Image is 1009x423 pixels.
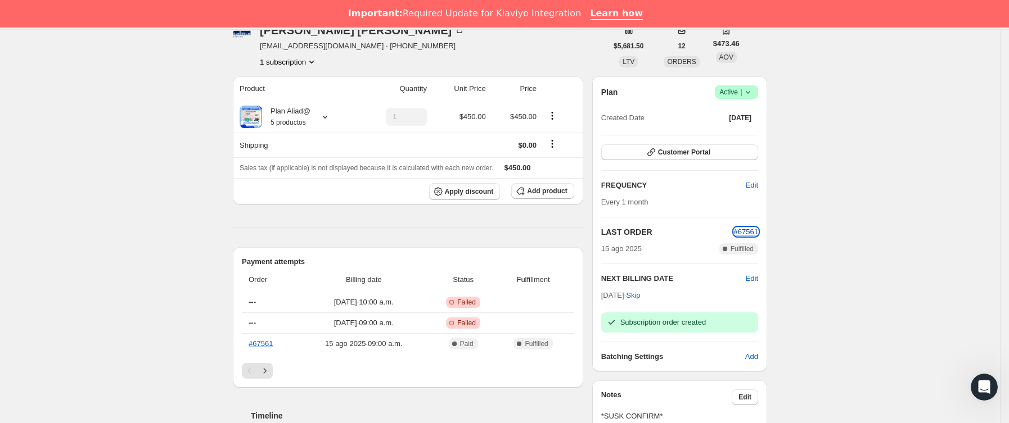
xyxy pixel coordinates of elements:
[619,286,647,304] button: Skip
[511,183,574,199] button: Add product
[601,351,745,362] h6: Batching Settings
[713,38,740,49] span: $473.46
[249,298,256,306] span: ---
[739,176,765,194] button: Edit
[300,338,427,349] span: 15 ago 2025 · 09:00 a.m.
[620,318,706,326] span: Subscription order created
[601,389,732,405] h3: Notes
[601,180,746,191] h2: FREQUENCY
[233,133,357,157] th: Shipping
[590,8,643,20] a: Learn how
[658,148,710,157] span: Customer Portal
[626,290,640,301] span: Skip
[746,273,758,284] button: Edit
[300,274,427,285] span: Billing date
[430,76,489,101] th: Unit Price
[457,319,476,328] span: Failed
[510,112,537,121] span: $450.00
[242,267,297,292] th: Order
[729,113,751,122] span: [DATE]
[348,8,581,19] div: Required Update for Klaviyo Integration
[504,163,531,172] span: $450.00
[460,339,474,348] span: Paid
[601,411,758,422] span: *SUSK CONFIRM*
[300,317,427,329] span: [DATE] · 09:00 a.m.
[271,119,306,126] small: 5 productos
[607,38,650,54] button: $5,681.50
[260,56,317,67] button: Product actions
[678,42,685,51] span: 12
[260,40,465,52] span: [EMAIL_ADDRESS][DOMAIN_NAME] · [PHONE_NUMBER]
[601,198,648,206] span: Every 1 month
[251,410,583,421] h2: Timeline
[601,291,641,299] span: [DATE] ·
[731,244,754,253] span: Fulfilled
[719,87,754,98] span: Active
[525,339,548,348] span: Fulfilled
[614,42,643,51] span: $5,681.50
[732,389,758,405] button: Edit
[300,297,427,308] span: [DATE] · 10:00 a.m.
[738,393,751,402] span: Edit
[601,112,645,124] span: Created Date
[445,187,494,196] span: Apply discount
[746,180,758,191] span: Edit
[489,76,540,101] th: Price
[601,87,618,98] h2: Plan
[543,138,561,150] button: Shipping actions
[429,183,501,200] button: Apply discount
[240,106,262,128] img: product img
[257,363,273,379] button: Siguiente
[543,110,561,122] button: Product actions
[499,274,567,285] span: Fulfillment
[518,141,537,149] span: $0.00
[240,164,493,172] span: Sales tax (if applicable) is not displayed because it is calculated with each new order.
[262,106,310,128] div: Plan Aliad@
[719,53,733,61] span: AOV
[722,110,758,126] button: [DATE]
[242,256,574,267] h2: Payment attempts
[249,319,256,327] span: ---
[601,273,746,284] h2: NEXT BILLING DATE
[249,339,273,348] a: #67561
[357,76,430,101] th: Quantity
[260,25,465,36] div: [PERSON_NAME] [PERSON_NAME]
[738,348,765,366] button: Add
[734,226,758,238] button: #67561
[527,187,567,195] span: Add product
[233,25,251,43] span: Gabriela Ramirez
[457,298,476,307] span: Failed
[734,228,758,236] a: #67561
[460,112,486,121] span: $450.00
[623,58,634,66] span: LTV
[601,144,758,160] button: Customer Portal
[434,274,493,285] span: Status
[667,58,696,66] span: ORDERS
[233,76,357,101] th: Product
[242,363,574,379] nav: Paginación
[671,38,692,54] button: 12
[745,351,758,362] span: Add
[348,8,403,19] b: Important:
[741,88,742,97] span: |
[601,243,642,254] span: 15 ago 2025
[601,226,734,238] h2: LAST ORDER
[971,374,998,401] iframe: Intercom live chat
